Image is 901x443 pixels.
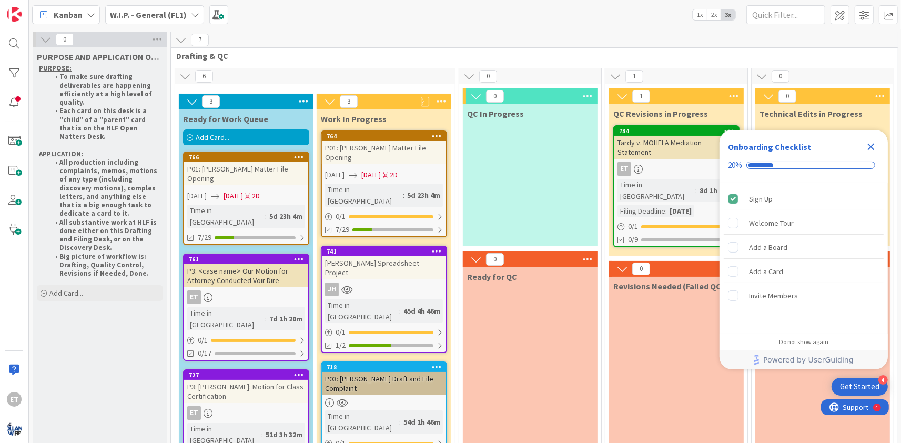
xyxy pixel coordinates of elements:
[390,169,398,180] div: 2D
[327,364,446,371] div: 718
[184,370,308,403] div: 727P3: [PERSON_NAME]: Motion for Class Certification
[184,264,308,287] div: P3: <case name> Our Motion for Attorney Conducted Voir Dire
[198,348,211,359] span: 0/17
[187,307,265,330] div: Time in [GEOGRAPHIC_DATA]
[55,4,57,13] div: 4
[832,378,888,396] div: Open Get Started checklist, remaining modules: 4
[59,218,158,253] strong: All substantive work at HLF is done either on this Drafting and Filing Desk, or on the Discovery ...
[184,290,308,304] div: ET
[467,271,517,282] span: Ready for QC
[189,371,308,379] div: 727
[176,51,885,61] span: Drafting & QC
[614,136,738,159] div: Tardy v. MOHELA Mediation Statement
[325,410,399,434] div: Time in [GEOGRAPHIC_DATA]
[614,126,738,159] div: 734Tardy v. MOHELA Mediation Statement
[59,72,154,107] strong: To make sure drafting deliverables are happening efficiently at a high level of quality.
[322,132,446,164] div: 764P01: [PERSON_NAME] Matter File Opening
[361,169,381,180] span: [DATE]
[56,33,74,46] span: 0
[614,220,738,233] div: 0/1
[728,160,742,170] div: 20%
[7,7,22,22] img: Visit kanbanzone.com
[399,305,401,317] span: :
[187,205,265,228] div: Time in [GEOGRAPHIC_DATA]
[325,184,403,207] div: Time in [GEOGRAPHIC_DATA]
[184,162,308,185] div: P01: [PERSON_NAME] Matter File Opening
[49,288,83,298] span: Add Card...
[184,153,308,185] div: 766P01: [PERSON_NAME] Matter File Opening
[267,313,305,325] div: 7d 1h 20m
[322,247,446,279] div: 741[PERSON_NAME] Spreadsheet Project
[322,363,446,372] div: 718
[619,127,738,135] div: 734
[322,283,446,296] div: JH
[632,90,650,103] span: 1
[625,70,643,83] span: 1
[763,354,854,366] span: Powered by UserGuiding
[728,140,811,153] div: Onboarding Checklist
[749,217,794,229] div: Welcome Tour
[325,283,339,296] div: JH
[322,256,446,279] div: [PERSON_NAME] Spreadsheet Project
[878,375,888,385] div: 4
[322,372,446,395] div: P03: [PERSON_NAME] Draft and File Complaint
[693,9,707,20] span: 1x
[202,95,220,108] span: 3
[628,234,638,245] span: 0/9
[252,190,260,202] div: 2D
[617,162,631,176] div: ET
[725,350,883,369] a: Powered by UserGuiding
[184,255,308,287] div: 761P3: <case name> Our Motion for Attorney Conducted Voir Dire
[39,64,72,73] u: PURPOSE:
[265,210,267,222] span: :
[760,108,863,119] span: Technical Edits in Progress
[749,193,773,205] div: Sign Up
[613,125,740,247] a: 734Tardy v. MOHELA Mediation StatementETTime in [GEOGRAPHIC_DATA]:8d 1h 18mFiling Deadline:[DATE]...
[486,253,504,266] span: 0
[184,370,308,380] div: 727
[321,246,447,353] a: 741[PERSON_NAME] Spreadsheet ProjectJHTime in [GEOGRAPHIC_DATA]:45d 4h 46m0/11/2
[724,236,884,259] div: Add a Board is incomplete.
[322,247,446,256] div: 741
[613,108,708,119] span: QC Revisions in Progress
[195,70,213,83] span: 6
[401,416,443,428] div: 54d 1h 46m
[325,169,345,180] span: [DATE]
[198,232,211,243] span: 7/29
[720,130,888,369] div: Checklist Container
[486,90,504,103] span: 0
[695,185,697,196] span: :
[336,211,346,222] span: 0 / 1
[184,334,308,347] div: 0/1
[720,350,888,369] div: Footer
[724,260,884,283] div: Add a Card is incomplete.
[191,34,209,46] span: 7
[724,284,884,307] div: Invite Members is incomplete.
[322,210,446,223] div: 0/1
[265,313,267,325] span: :
[613,281,724,291] span: Revisions Needed (Failed QC)
[336,327,346,338] span: 0 / 1
[183,254,309,361] a: 761P3: <case name> Our Motion for Attorney Conducted Voir DireETTime in [GEOGRAPHIC_DATA]:7d 1h 2...
[321,130,447,237] a: 764P01: [PERSON_NAME] Matter File Opening[DATE][DATE]2DTime in [GEOGRAPHIC_DATA]:5d 23h 4m0/17/29
[322,363,446,395] div: 718P03: [PERSON_NAME] Draft and File Complaint
[340,95,358,108] span: 3
[187,190,207,202] span: [DATE]
[7,392,22,407] div: ET
[54,8,83,21] span: Kanban
[404,189,443,201] div: 5d 23h 4m
[707,9,721,20] span: 2x
[261,429,263,440] span: :
[720,183,888,331] div: Checklist items
[399,416,401,428] span: :
[632,263,650,275] span: 0
[721,9,735,20] span: 3x
[863,138,879,155] div: Close Checklist
[327,133,446,140] div: 764
[22,2,48,14] span: Support
[336,224,349,235] span: 7/29
[617,205,665,217] div: Filing Deadline
[322,326,446,339] div: 0/1
[322,141,446,164] div: P01: [PERSON_NAME] Matter File Opening
[336,340,346,351] span: 1/2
